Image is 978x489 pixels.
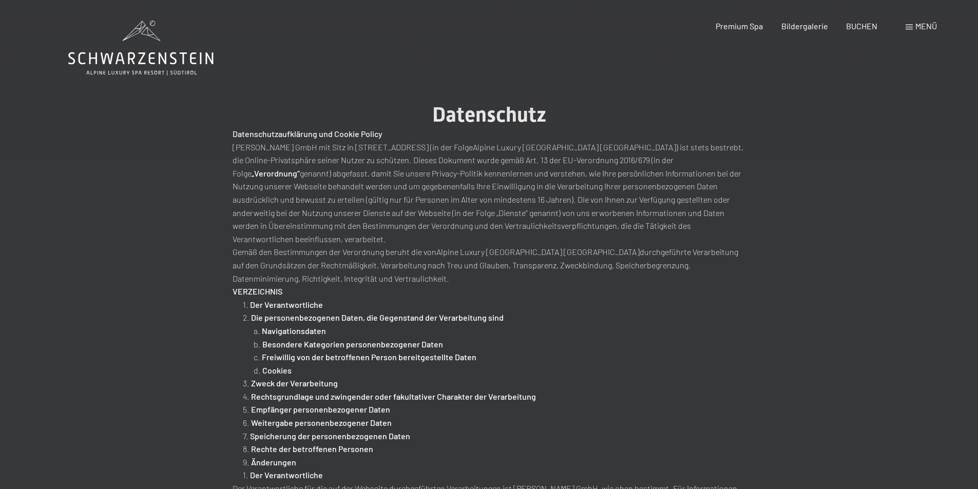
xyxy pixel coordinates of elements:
a: Premium Spa [716,21,763,31]
span: Der Verantwortliche [250,300,323,309]
span: Änderungen [251,457,296,467]
span: Freiwillig von der betroffenen Person bereitgestellte Daten [262,352,476,362]
a: Bildergalerie [781,21,828,31]
span: Menü [915,21,937,31]
span: Besondere Kategorien personenbezogener Daten [262,339,443,349]
span: Empfänger personenbezogener Daten [251,404,390,414]
span: Datenschutzaufklärung und Cookie Policy [233,129,382,139]
a: BUCHEN [846,21,877,31]
span: VERZEICHNIS [233,286,282,296]
span: Weitergabe personenbezogener Daten [251,418,392,427]
span: Speicherung der personenbezogenen Daten [250,431,410,441]
span: Alpine Luxury [GEOGRAPHIC_DATA] [GEOGRAPHIC_DATA] [473,142,676,152]
span: Alpine Luxury [GEOGRAPHIC_DATA] [GEOGRAPHIC_DATA] [436,247,640,257]
p: Gemäß den Bestimmungen der Verordnung beruht die von durchgeführte Verarbeitung auf den Grundsätz... [233,245,746,285]
span: Der Verantwortliche [250,470,323,480]
span: Rechtsgrundlage und zwingender oder fakultativer Charakter der Verarbeitung [251,392,536,401]
span: Datenschutz [432,103,546,127]
p: [PERSON_NAME] GmbH mit Sitz in [STREET_ADDRESS] (in der Folge ) ist stets bestrebt, die Online-Pr... [233,141,746,246]
span: Zweck der Verarbeitung [251,378,338,388]
span: Rechte der betroffenen Personen [251,444,373,454]
span: Die personenbezogenen Daten, die Gegenstand der Verarbeitung sind [251,312,504,322]
span: Cookies [262,365,292,375]
b: „Verordnung“ [252,168,300,178]
span: Navigationsdaten [262,326,326,336]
